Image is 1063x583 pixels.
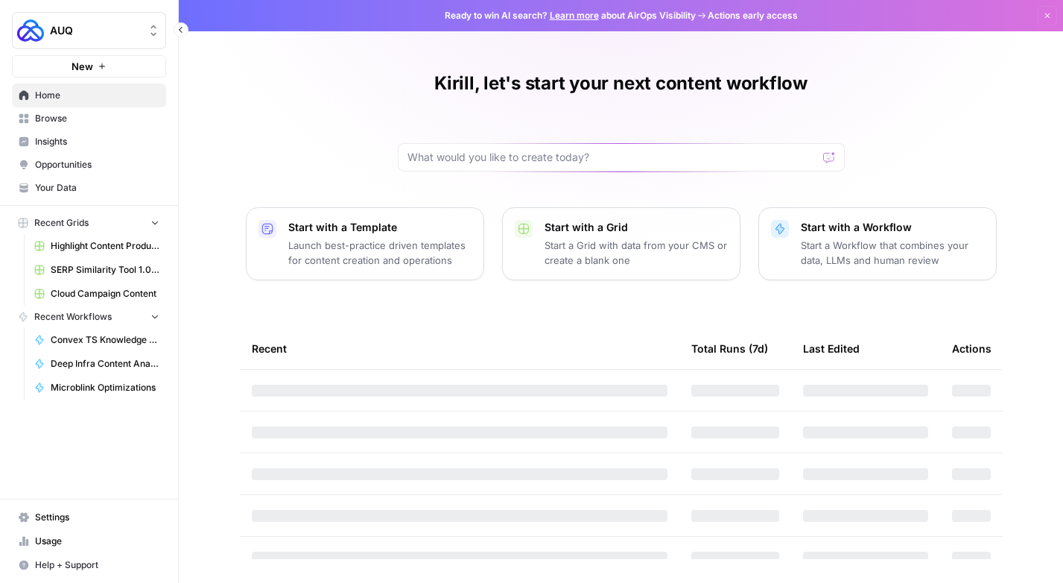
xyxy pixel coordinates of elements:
div: Recent [252,328,667,369]
span: Deep Infra Content Analysis [51,357,159,371]
a: Learn more [550,10,599,21]
a: Convex TS Knowledge Base Articles [28,328,166,352]
button: Help + Support [12,553,166,577]
button: New [12,55,166,78]
a: Usage [12,529,166,553]
a: Home [12,83,166,107]
a: SERP Similarity Tool 1.0 Grid [28,258,166,282]
span: Help + Support [35,558,159,572]
a: Cloud Campaign Content [28,282,166,306]
span: Recent Grids [34,216,89,230]
input: What would you like to create today? [407,150,817,165]
div: Actions [952,328,991,369]
span: Ready to win AI search? about AirOps Visibility [445,9,696,22]
span: Cloud Campaign Content [51,287,159,300]
p: Start a Grid with data from your CMS or create a blank one [545,238,728,268]
a: Settings [12,505,166,529]
span: New [72,59,93,74]
span: Browse [35,112,159,125]
span: Recent Workflows [34,310,112,324]
button: Recent Workflows [12,306,166,328]
div: Total Runs (7d) [691,328,768,369]
span: SERP Similarity Tool 1.0 Grid [51,263,159,277]
span: Convex TS Knowledge Base Articles [51,333,159,347]
h1: Kirill, let's start your next content workflow [434,72,807,95]
button: Start with a WorkflowStart a Workflow that combines your data, LLMs and human review [758,207,997,280]
span: Opportunities [35,158,159,171]
a: Microblink Optimizations [28,376,166,400]
a: Browse [12,107,166,130]
span: Settings [35,511,159,524]
a: Opportunities [12,153,166,177]
span: Highlight Content Production [51,239,159,253]
span: Your Data [35,181,159,195]
span: Actions early access [708,9,798,22]
a: Highlight Content Production [28,234,166,258]
span: Home [35,89,159,102]
p: Launch best-practice driven templates for content creation and operations [288,238,472,268]
div: Last Edited [803,328,860,369]
span: Insights [35,135,159,148]
span: Usage [35,535,159,548]
p: Start with a Template [288,220,472,235]
span: Microblink Optimizations [51,381,159,394]
p: Start a Workflow that combines your data, LLMs and human review [801,238,984,268]
button: Recent Grids [12,212,166,234]
button: Start with a GridStart a Grid with data from your CMS or create a blank one [502,207,740,280]
a: Insights [12,130,166,154]
p: Start with a Grid [545,220,728,235]
button: Start with a TemplateLaunch best-practice driven templates for content creation and operations [246,207,484,280]
a: Your Data [12,176,166,200]
button: Workspace: AUQ [12,12,166,49]
img: AUQ Logo [17,17,44,44]
p: Start with a Workflow [801,220,984,235]
span: AUQ [50,23,140,38]
a: Deep Infra Content Analysis [28,352,166,376]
